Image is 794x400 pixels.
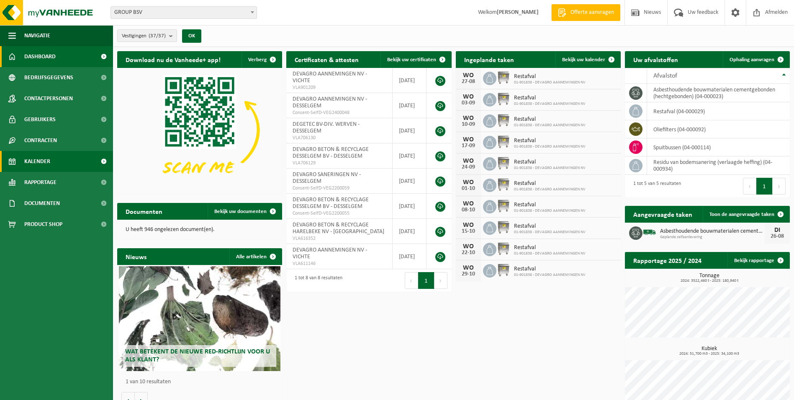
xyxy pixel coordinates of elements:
img: WB-1100-GAL-GY-02 [496,70,511,85]
td: [DATE] [393,169,427,194]
span: Product Shop [24,214,62,235]
span: 01-901838 - DEVAGRO AANNEMINGEN NV [514,144,586,149]
span: Restafval [514,159,586,166]
img: WB-1100-GAL-GY-02 [496,156,511,170]
h2: Uw afvalstoffen [625,51,686,68]
button: Next [773,178,786,195]
h2: Ingeplande taken [456,51,522,68]
span: 2024: 51,700 m3 - 2025: 34,100 m3 [629,352,790,356]
button: 1 [756,178,773,195]
span: Consent-SelfD-VEG2200055 [293,210,386,217]
span: Toon de aangevraagde taken [709,212,774,217]
h2: Documenten [117,203,171,219]
span: Contactpersonen [24,88,73,109]
h2: Rapportage 2025 / 2024 [625,252,710,268]
div: WO [460,265,477,271]
div: 17-09 [460,143,477,149]
count: (37/37) [149,33,166,39]
td: [DATE] [393,93,427,118]
span: 01-901838 - DEVAGRO AANNEMINGEN NV [514,273,586,278]
div: 26-08 [769,234,786,239]
span: 01-901838 - DEVAGRO AANNEMINGEN NV [514,101,586,106]
span: Rapportage [24,172,57,193]
span: Wat betekent de nieuwe RED-richtlijn voor u als klant? [125,348,270,363]
div: 10-09 [460,122,477,127]
span: DEVAGRO BETON & RECYCLAGE DESSELGEM BV - DESSELGEM [293,146,369,159]
span: Restafval [514,223,586,230]
span: 2024: 3522,460 t - 2025: 180,940 t [629,279,790,283]
span: VLA616352 [293,235,386,242]
div: 08-10 [460,207,477,213]
button: 1 [418,272,434,289]
td: [DATE] [393,68,427,93]
span: Asbesthoudende bouwmaterialen cementgebonden (hechtgebonden) [660,228,765,235]
p: U heeft 946 ongelezen document(en). [126,227,274,233]
h2: Nieuws [117,248,155,265]
h2: Certificaten & attesten [286,51,367,68]
span: 01-901838 - DEVAGRO AANNEMINGEN NV [514,187,586,192]
button: Vestigingen(37/37) [117,29,177,42]
div: 1 tot 8 van 8 resultaten [290,271,342,290]
div: WO [460,179,477,186]
span: Bekijk uw kalender [562,57,605,62]
span: Kalender [24,151,50,172]
span: Restafval [514,138,586,144]
button: Previous [405,272,418,289]
span: DEVAGRO SANERINGEN NV - DESSELGEM [293,171,361,184]
img: BL-SO-LV [642,225,657,239]
span: Contracten [24,130,57,151]
a: Toon de aangevraagde taken [703,206,789,223]
img: WB-1100-GAL-GY-02 [496,113,511,127]
span: Bedrijfsgegevens [24,67,73,88]
div: WO [460,94,477,100]
span: 01-901838 - DEVAGRO AANNEMINGEN NV [514,80,586,85]
img: WB-1100-GAL-GY-02 [496,220,511,234]
span: 01-901838 - DEVAGRO AANNEMINGEN NV [514,208,586,213]
div: WO [460,72,477,79]
div: 1 tot 5 van 5 resultaten [629,177,681,195]
a: Wat betekent de nieuwe RED-richtlijn voor u als klant? [119,266,280,371]
td: [DATE] [393,244,427,269]
h3: Tonnage [629,273,790,283]
td: residu van bodemsanering (verlaagde heffing) (04-000934) [647,156,790,175]
div: 29-10 [460,271,477,277]
span: Restafval [514,116,586,123]
span: DEVAGRO AANNEMINGEN NV - DESSELGEM [293,96,367,109]
div: WO [460,158,477,164]
td: restafval (04-000029) [647,102,790,120]
td: [DATE] [393,194,427,219]
button: Previous [743,178,756,195]
img: WB-1100-GAL-GY-02 [496,199,511,213]
p: 1 van 10 resultaten [126,379,278,385]
span: VLA611146 [293,260,386,267]
div: WO [460,115,477,122]
span: 01-901838 - DEVAGRO AANNEMINGEN NV [514,123,586,128]
span: Ophaling aanvragen [730,57,774,62]
span: DEVAGRO BETON & RECYCLAGE DESSELGEM BV - DESSELGEM [293,197,369,210]
span: DEVAGRO AANNEMINGEN NV - VICHTE [293,71,367,84]
div: WO [460,136,477,143]
h2: Download nu de Vanheede+ app! [117,51,229,68]
span: GROUP BSV [111,7,257,18]
img: WB-1100-GAL-GY-02 [496,177,511,192]
span: Vestigingen [122,30,166,42]
div: 24-09 [460,164,477,170]
div: WO [460,243,477,250]
img: WB-1100-GAL-GY-02 [496,135,511,149]
td: [DATE] [393,219,427,244]
td: [DATE] [393,118,427,143]
button: OK [182,29,201,43]
span: Verberg [248,57,267,62]
span: DEVAGRO BETON & RECYCLAGE HARELBEKE NV - [GEOGRAPHIC_DATA] [293,222,384,235]
div: 01-10 [460,186,477,192]
div: DI [769,227,786,234]
span: Restafval [514,202,586,208]
span: Afvalstof [653,73,677,79]
a: Bekijk uw certificaten [380,51,451,68]
span: Bekijk uw documenten [214,209,267,214]
div: 03-09 [460,100,477,106]
span: VLA706129 [293,160,386,166]
span: Restafval [514,73,586,80]
td: asbesthoudende bouwmaterialen cementgebonden (hechtgebonden) (04-000023) [647,84,790,102]
span: Dashboard [24,46,56,67]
